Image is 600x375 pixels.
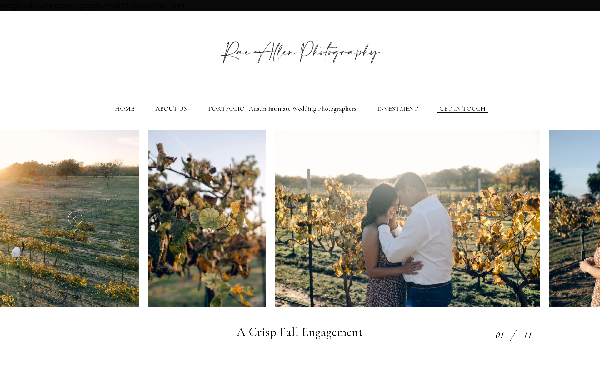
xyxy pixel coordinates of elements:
[275,130,540,307] img: Rae Allen Photography | a couple touches foreheads
[115,105,134,113] a: HOME
[439,105,486,113] a: GET IN TOUCH
[237,325,363,339] h1: A Crisp Fall Engagement
[377,105,418,113] a: INVESTMENT
[148,130,266,307] img: Rae Allen Photography| A detail shot of dark green leaf hanging on the vines at the Winery
[155,105,187,113] a: ABOUT US
[495,329,504,342] div: 01
[523,329,532,342] div: 11
[208,105,356,113] a: PORTFOLIO | Austin Intimate Wedding Photographers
